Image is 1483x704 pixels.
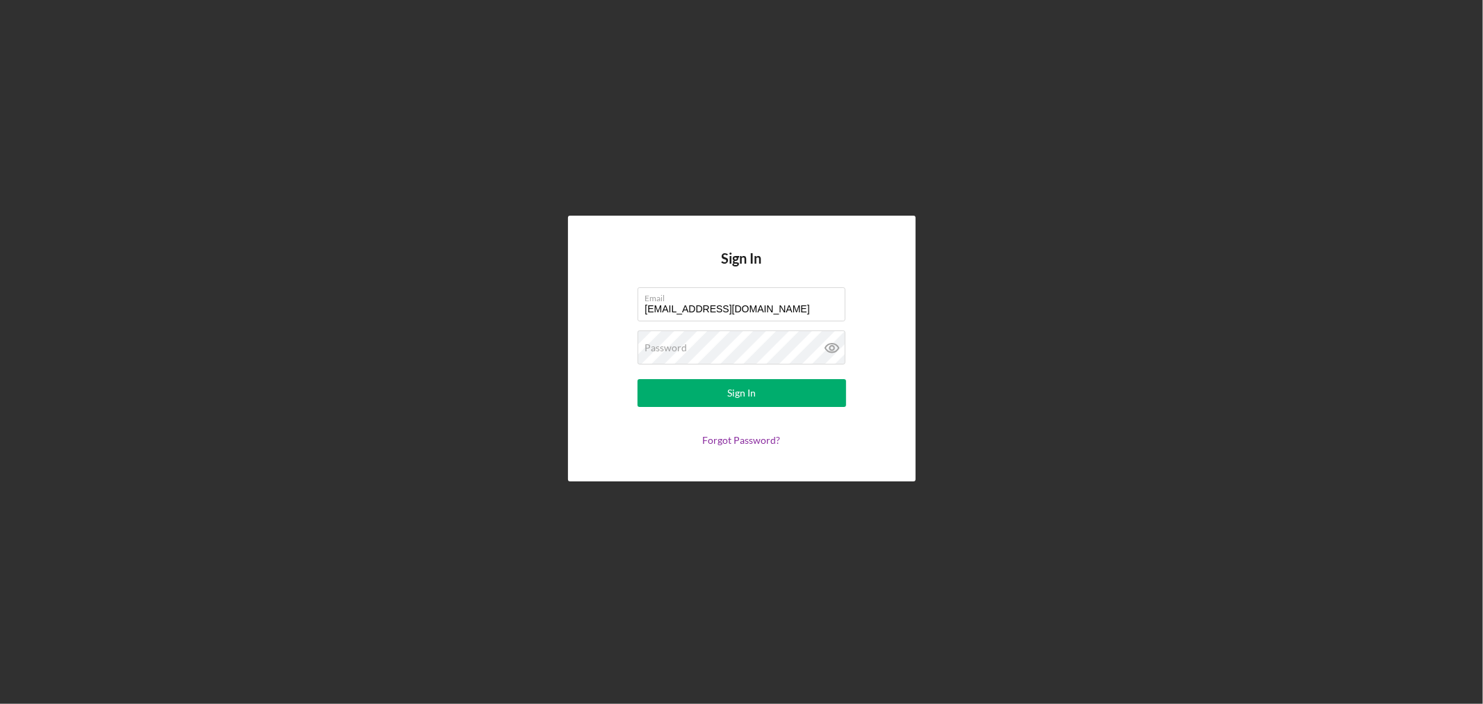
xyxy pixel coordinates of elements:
h4: Sign In [722,250,762,287]
button: Sign In [638,379,846,407]
a: Forgot Password? [703,434,781,446]
label: Email [645,288,845,303]
label: Password [645,342,688,353]
div: Sign In [727,379,756,407]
